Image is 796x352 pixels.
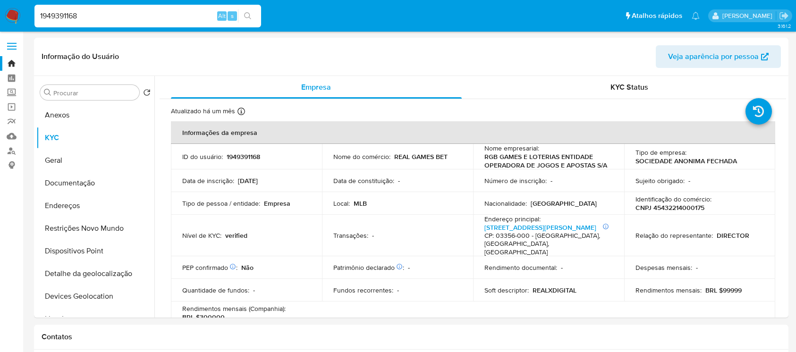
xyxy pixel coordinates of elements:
button: search-icon [238,9,257,23]
p: MLB [354,199,367,208]
input: Procurar [53,89,135,97]
p: - [688,176,690,185]
p: Local : [333,199,350,208]
button: Documentação [36,172,154,194]
button: Retornar ao pedido padrão [143,89,151,99]
p: Nacionalidade : [484,199,527,208]
p: REALXDIGITAL [533,286,576,294]
p: - [408,263,410,272]
p: Nome empresarial : [484,144,539,152]
h1: Contatos [42,332,781,342]
p: Tipo de pessoa / entidade : [182,199,260,208]
p: Rendimentos mensais (Companhia) : [182,304,286,313]
p: Rendimentos mensais : [635,286,702,294]
p: Identificação do comércio : [635,195,711,203]
button: Devices Geolocation [36,285,154,308]
span: Veja aparência por pessoa [668,45,759,68]
h4: CP: 03356-000 - [GEOGRAPHIC_DATA], [GEOGRAPHIC_DATA], [GEOGRAPHIC_DATA] [484,232,609,257]
span: s [231,11,234,20]
button: Endereços [36,194,154,217]
span: Empresa [301,82,331,92]
p: ID do usuário : [182,152,223,161]
p: Relação do representante : [635,231,713,240]
p: - [253,286,255,294]
p: Fundos recorrentes : [333,286,393,294]
p: Rendimento documental : [484,263,557,272]
p: Endereço principal : [484,215,541,223]
a: Notificações [692,12,700,20]
button: Lista Interna [36,308,154,330]
p: SOCIEDADE ANONIMA FECHADA [635,157,737,165]
button: Geral [36,149,154,172]
p: Despesas mensais : [635,263,692,272]
p: CNPJ 45432214000175 [635,203,704,212]
p: verified [225,231,247,240]
p: BRL $300000 [182,313,225,321]
p: Patrimônio declarado : [333,263,404,272]
p: - [398,176,400,185]
p: - [372,231,374,240]
p: Sujeito obrigado : [635,176,685,185]
p: - [397,286,399,294]
p: BRL $99999 [705,286,742,294]
span: KYC Status [610,82,648,92]
span: Alt [218,11,226,20]
p: REAL GAMES BET [394,152,448,161]
h1: Informação do Usuário [42,52,119,61]
button: Anexos [36,104,154,126]
p: DIRECTOR [717,231,749,240]
p: weverton.gomes@mercadopago.com.br [722,11,776,20]
p: - [561,263,563,272]
th: Informações da empresa [171,121,775,144]
p: Nível de KYC : [182,231,221,240]
p: Quantidade de fundos : [182,286,249,294]
p: - [550,176,552,185]
p: [DATE] [238,176,258,185]
p: Atualizado há um mês [171,107,235,116]
input: Pesquise usuários ou casos... [34,10,261,22]
p: Data de inscrição : [182,176,234,185]
button: Procurar [44,89,51,96]
p: [GEOGRAPHIC_DATA] [531,199,597,208]
p: Transações : [333,231,368,240]
button: Dispositivos Point [36,240,154,262]
p: Data de constituição : [333,176,394,185]
button: Detalhe da geolocalização [36,262,154,285]
span: Atalhos rápidos [632,11,682,21]
p: Não [241,263,254,272]
p: PEP confirmado : [182,263,237,272]
p: Nome do comércio : [333,152,390,161]
p: Empresa [264,199,290,208]
button: KYC [36,126,154,149]
button: Restrições Novo Mundo [36,217,154,240]
p: Número de inscrição : [484,176,547,185]
p: - [696,263,698,272]
p: Tipo de empresa : [635,148,686,157]
p: Soft descriptor : [484,286,529,294]
a: Sair [779,11,789,21]
a: [STREET_ADDRESS][PERSON_NAME] [484,223,596,232]
p: RGB GAMES E LOTERIAS ENTIDADE OPERADORA DE JOGOS E APOSTAS S/A [484,152,609,169]
p: 1949391168 [227,152,260,161]
button: Veja aparência por pessoa [656,45,781,68]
